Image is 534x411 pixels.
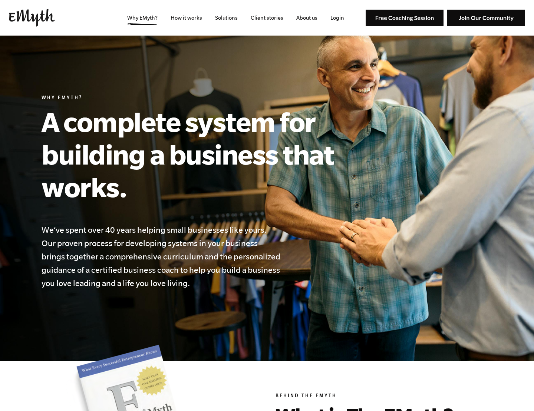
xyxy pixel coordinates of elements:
[42,95,368,102] h6: Why EMyth?
[9,9,55,27] img: EMyth
[276,393,456,400] h6: Behind the EMyth
[42,105,368,203] h1: A complete system for building a business that works.
[447,10,525,26] img: Join Our Community
[42,223,282,290] h4: We’ve spent over 40 years helping small businesses like yours. Our proven process for developing ...
[366,10,444,26] img: Free Coaching Session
